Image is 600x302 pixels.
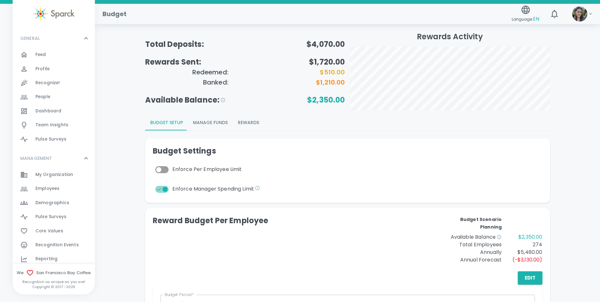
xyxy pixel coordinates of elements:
[35,52,46,58] span: Feed
[13,6,95,21] a: Sparck logo
[153,164,348,176] div: Enforce Per Employee Limit
[13,118,95,132] a: Team Insights
[502,233,542,241] p: $2,350.00
[35,228,63,234] span: Core Values
[35,136,66,142] span: Pulse Surveys
[102,9,127,19] h1: Budget
[13,168,95,182] a: My Organization
[145,115,188,130] button: Budget Setup
[35,80,60,86] span: Recognize!
[145,95,245,105] h5: Available Balance:
[255,186,260,191] svg: This setting will enforce Manager Budget spending limits for each manager visible on the manager'...
[502,256,542,264] p: ( -$3,130.00 )
[145,67,228,77] h6: Redeemed:
[13,48,95,62] a: Feed
[13,279,95,284] p: Recognition as unique as you are!
[13,62,95,76] a: Profile
[13,224,95,238] a: Core Values
[502,249,542,256] p: $5,480.00
[13,29,95,48] div: GENERAL
[233,115,264,130] button: Rewards
[13,132,95,146] a: Pulse Surveys
[445,249,502,256] p: Annually
[220,98,226,103] svg: This is the estimated balance based on the scenario planning and what you have currently deposite...
[350,32,550,42] h5: Rewards Activity
[13,210,95,224] a: Pulse Surveys
[445,256,502,264] span: Annual Forecast
[460,216,502,230] b: Budget Scenario Planning
[35,200,69,206] span: Demographics
[13,269,95,277] span: We San Francisco Bay Coffee
[518,271,542,285] button: Edit
[13,90,95,104] a: People
[153,183,348,195] div: Enforce Manager Spending Limit
[228,67,345,77] h6: $510.00
[35,214,66,220] span: Pulse Surveys
[35,122,68,128] span: Team Insights
[35,108,61,114] span: Dashboard
[145,77,228,87] h6: Banked:
[13,76,95,90] a: Recognize!
[245,39,345,49] h5: $4,070.00
[509,3,542,25] button: Language:EN
[20,155,52,161] p: MANAGEMENT
[445,241,502,249] p: Total Employees
[145,115,550,130] div: Budgeting page report
[13,196,95,210] a: Demographics
[35,256,58,262] span: Reporting
[13,284,95,289] p: Copyright © 2017 - 2025
[13,104,95,118] a: Dashboard
[153,146,348,156] h5: Budget Settings
[35,66,50,72] span: Profile
[153,216,348,226] h5: Reward Budget Per Employee
[13,48,95,149] div: GENERAL
[13,238,95,252] a: Recognition Events
[502,241,542,249] p: 274
[245,57,345,67] h5: $1,720.00
[35,186,59,192] span: Employees
[533,15,539,22] span: EN
[35,94,50,100] span: People
[572,6,587,22] img: Picture of Mackenzie
[445,233,502,241] span: Available Balance
[497,235,502,240] svg: This is the estimated balance based on the scenario planning and what you have currently deposite...
[245,95,345,105] h5: $2,350.00
[20,35,40,41] p: GENERAL
[13,252,95,266] a: Reporting
[145,39,245,49] h5: Total Deposits:
[33,6,74,21] img: Sparck logo
[512,15,539,23] span: Language:
[35,242,79,248] span: Recognition Events
[35,172,73,178] span: My Organization
[228,77,345,87] h6: $1,210.00
[13,149,95,168] div: MANAGEMENT
[145,57,245,67] h5: Rewards Sent:
[13,182,95,196] a: Employees
[188,115,233,130] button: Manage Funds
[165,292,194,297] label: Budget Period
